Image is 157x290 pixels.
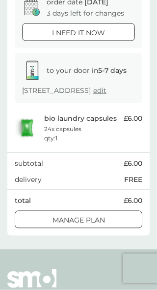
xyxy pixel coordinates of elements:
button: i need it now [22,23,135,41]
span: £6.00 [124,158,142,169]
p: i need it now [52,27,105,38]
p: 3 days left for changes [47,8,124,19]
p: total [15,195,31,206]
strong: 5-7 days [98,66,127,75]
span: £6.00 [124,195,142,206]
p: [STREET_ADDRESS] [22,85,106,96]
p: subtotal [15,158,43,169]
p: FREE [124,174,142,185]
button: Manage plan [15,211,142,228]
a: edit [93,86,106,95]
p: 24x capsules [44,124,81,134]
span: to your door in [47,66,127,75]
span: £6.00 [124,113,142,124]
p: qty : 1 [44,134,57,143]
p: Manage plan [52,215,105,225]
p: delivery [15,174,42,185]
p: bio laundry capsules [44,113,117,124]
